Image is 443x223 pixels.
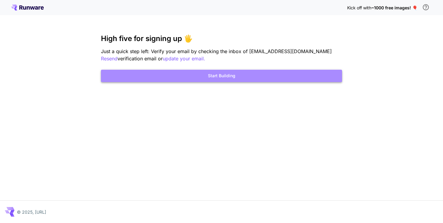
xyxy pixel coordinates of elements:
span: Just a quick step left: Verify your email by checking the inbox of [EMAIL_ADDRESS][DOMAIN_NAME] [101,48,332,54]
button: In order to qualify for free credit, you need to sign up with a business email address and click ... [420,1,432,13]
span: ~1000 free images! 🎈 [371,5,417,10]
span: Kick off with [347,5,371,10]
button: Resend [101,55,118,62]
p: © 2025, [URL] [17,209,46,215]
button: update your email. [163,55,205,62]
button: Start Building [101,70,342,82]
h3: High five for signing up 🖐️ [101,34,342,43]
span: verification email or [118,56,163,62]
